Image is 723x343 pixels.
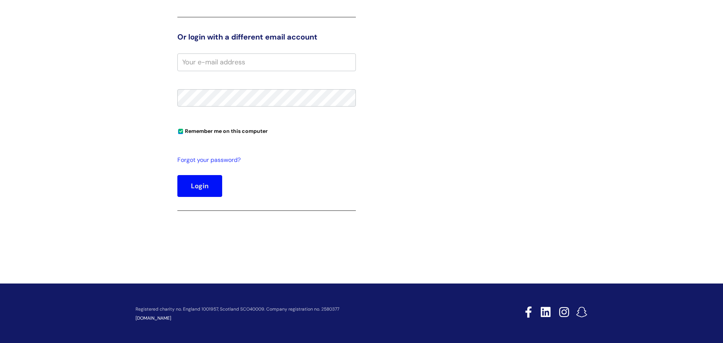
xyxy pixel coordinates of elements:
[178,129,183,134] input: Remember me on this computer
[177,32,356,41] h3: Or login with a different email account
[177,155,352,166] a: Forgot your password?
[177,53,356,71] input: Your e-mail address
[177,125,356,137] div: You can uncheck this option if you're logging in from a shared device
[177,126,268,134] label: Remember me on this computer
[136,315,171,321] a: [DOMAIN_NAME]
[136,307,471,312] p: Registered charity no. England 1001957, Scotland SCO40009. Company registration no. 2580377
[177,175,222,197] button: Login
